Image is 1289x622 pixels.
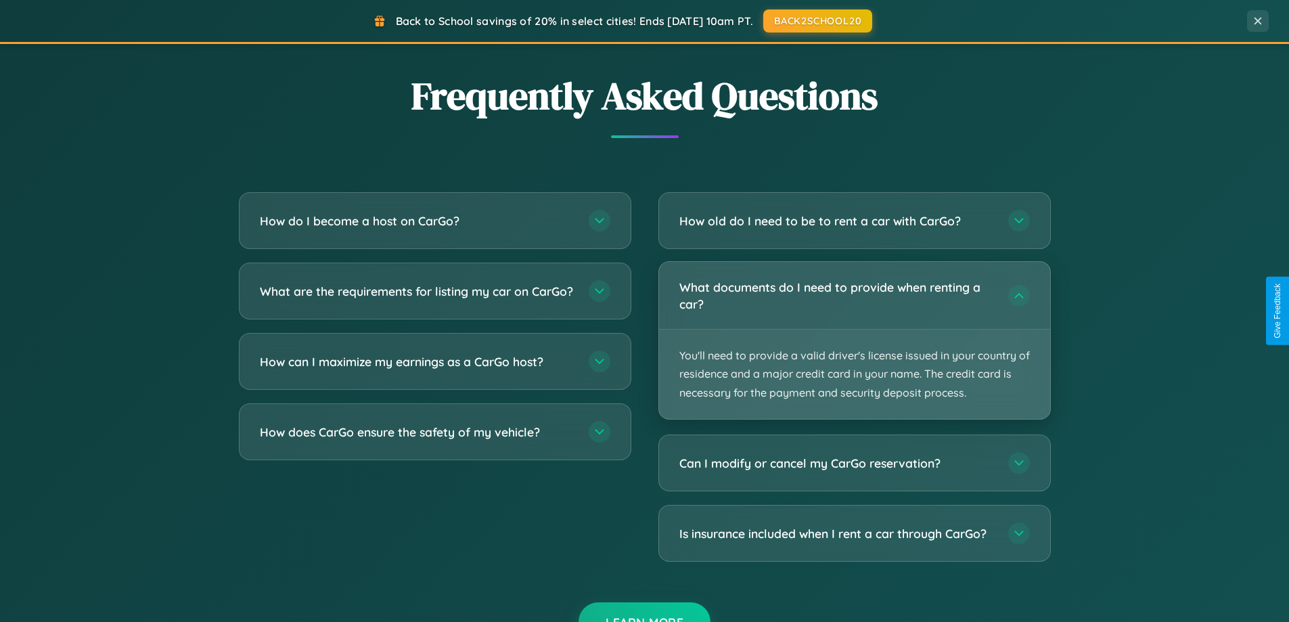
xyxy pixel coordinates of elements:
[260,213,575,229] h3: How do I become a host on CarGo?
[396,14,753,28] span: Back to School savings of 20% in select cities! Ends [DATE] 10am PT.
[260,424,575,441] h3: How does CarGo ensure the safety of my vehicle?
[260,283,575,300] h3: What are the requirements for listing my car on CarGo?
[260,353,575,370] h3: How can I maximize my earnings as a CarGo host?
[239,70,1051,122] h2: Frequently Asked Questions
[679,279,995,312] h3: What documents do I need to provide when renting a car?
[1273,284,1282,338] div: Give Feedback
[679,213,995,229] h3: How old do I need to be to rent a car with CarGo?
[679,525,995,542] h3: Is insurance included when I rent a car through CarGo?
[659,330,1050,419] p: You'll need to provide a valid driver's license issued in your country of residence and a major c...
[763,9,872,32] button: BACK2SCHOOL20
[679,455,995,472] h3: Can I modify or cancel my CarGo reservation?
